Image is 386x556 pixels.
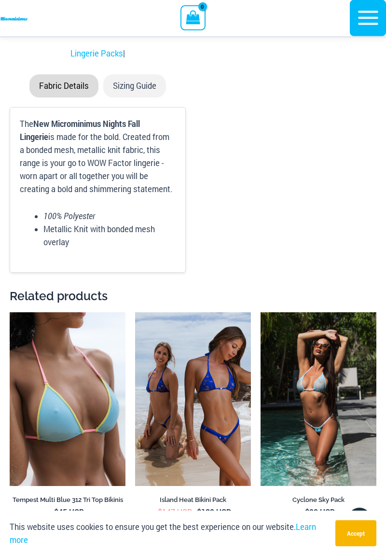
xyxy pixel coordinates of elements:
[261,312,376,486] a: Cyclone Sky 318 Top 4275 Bottom 04Cyclone Sky 318 Top 4275 Bottom 05Cyclone Sky 318 Top 4275 Bott...
[10,47,186,60] p: |
[10,312,125,486] img: Tempest Multi Blue 312 Top 01
[135,312,251,486] a: Island Heat Ocean Bikini PackIsland Heat Ocean 309 Top 421 Bottom 01Island Heat Ocean 309 Top 421...
[197,507,201,517] span: $
[70,48,123,58] a: Lingerie Packs
[261,496,376,507] a: Cyclone Sky Pack
[305,507,309,517] span: $
[29,74,98,97] li: Fabric Details
[305,507,335,517] bdi: 99 USD
[158,507,193,517] bdi: 147 USD
[20,119,140,142] b: New Microminimus Nights Fall Lingerie
[20,117,176,196] p: The is made for the bold. Created from a bonded mesh, metallic knit fabric, this range is your go...
[10,496,125,507] a: Tempest Multi Blue 312 Tri Top Bikinis
[135,496,251,504] h2: Island Heat Bikini Pack
[10,520,328,546] p: This website uses cookies to ensure you get the best experience on our website.
[135,312,251,486] img: Island Heat Ocean Bikini Pack
[197,507,231,517] bdi: 139 USD
[158,507,162,517] span: $
[180,5,205,30] a: View Shopping Cart, empty
[43,211,95,221] em: 100% Polyester
[54,507,84,517] bdi: 45 USD
[103,74,166,97] li: Sizing Guide
[261,312,376,486] img: Cyclone Sky 318 Top 4275 Bottom 04
[10,312,125,486] a: Tempest Multi Blue 312 Top 01Tempest Multi Blue 312 Top 456 Bottom 05Tempest Multi Blue 312 Top 4...
[135,496,251,507] a: Island Heat Bikini Pack
[261,496,376,504] h2: Cyclone Sky Pack
[10,289,376,304] h2: Related products
[10,522,316,545] a: Learn more
[43,222,176,249] li: Metallic Knit with bonded mesh overlay
[10,496,125,504] h2: Tempest Multi Blue 312 Tri Top Bikinis
[335,520,376,546] button: Accept
[54,507,58,517] span: $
